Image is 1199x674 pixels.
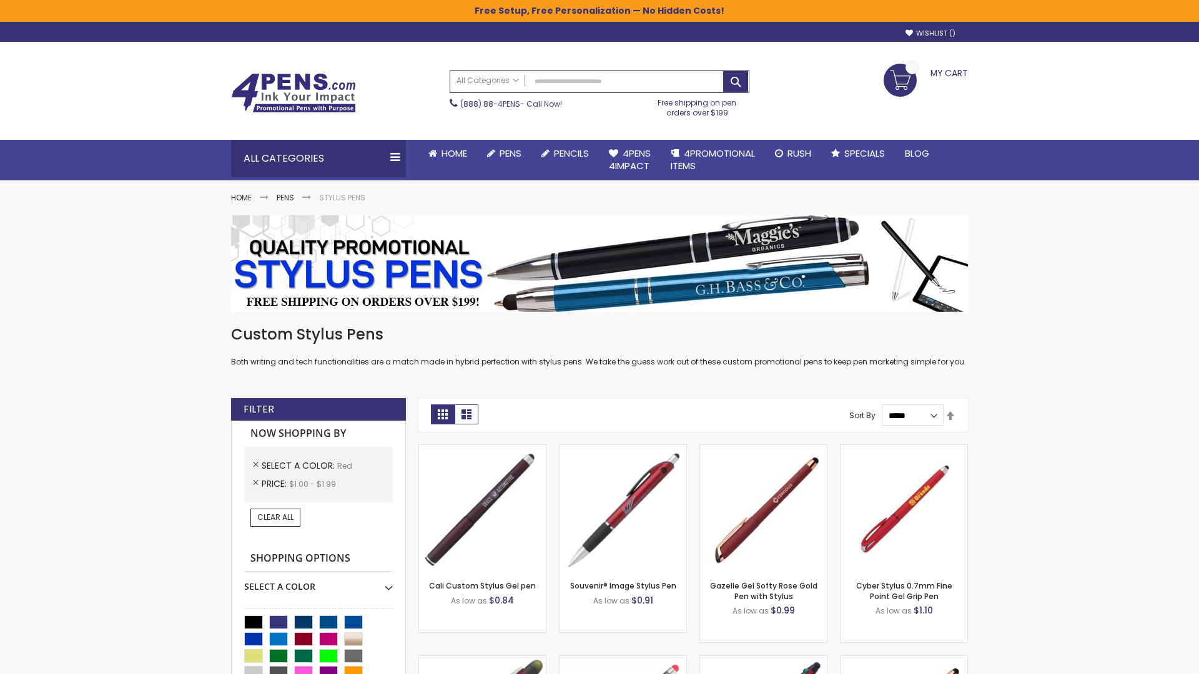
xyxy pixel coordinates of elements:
div: Free shipping on pen orders over $199 [645,93,750,118]
span: As low as [876,605,912,616]
a: Gazelle Gel Softy Rose Gold Pen with Stylus - ColorJet-Red [841,655,967,666]
a: All Categories [450,71,525,91]
a: Cali Custom Stylus Gel pen-Red [419,444,546,455]
span: $1.10 [914,604,933,617]
div: Both writing and tech functionalities are a match made in hybrid perfection with stylus pens. We ... [231,325,968,368]
a: Specials [821,140,895,167]
span: Home [442,147,467,160]
img: Souvenir® Image Stylus Pen-Red [560,445,686,572]
img: Cyber Stylus 0.7mm Fine Point Gel Grip Pen-Red [841,445,967,572]
div: All Categories [231,140,406,177]
span: $0.84 [489,594,514,607]
img: 4Pens Custom Pens and Promotional Products [231,73,356,113]
span: $0.91 [631,594,653,607]
span: Pens [500,147,521,160]
strong: Shopping Options [244,545,393,572]
a: Blog [895,140,939,167]
span: $0.99 [771,604,795,617]
a: Wishlist [905,29,955,38]
div: Select A Color [244,572,393,593]
a: Souvenir® Image Stylus Pen-Red [560,444,686,455]
a: Islander Softy Gel with Stylus - ColorJet Imprint-Red [560,655,686,666]
span: Select A Color [262,459,337,472]
a: Gazelle Gel Softy Rose Gold Pen with Stylus-Red [700,444,827,455]
a: 4Pens4impact [599,140,661,180]
label: Sort By [849,410,876,421]
a: Home [418,140,477,167]
span: As low as [733,605,769,616]
span: Price [262,477,289,490]
span: Rush [787,147,811,160]
a: Souvenir® Image Stylus Pen [570,580,676,591]
a: Cyber Stylus 0.7mm Fine Point Gel Grip Pen [856,580,952,601]
a: Pencils [531,140,599,167]
a: Home [231,192,252,203]
span: As low as [593,595,629,606]
h1: Custom Stylus Pens [231,325,968,344]
span: Blog [905,147,929,160]
img: Stylus Pens [231,215,968,312]
a: (888) 88-4PENS [460,99,520,109]
strong: Now Shopping by [244,421,393,447]
span: 4Pens 4impact [609,147,651,172]
a: Pens [477,140,531,167]
a: Pens [277,192,294,203]
span: Clear All [257,512,294,522]
img: Cali Custom Stylus Gel pen-Red [419,445,546,572]
strong: Grid [431,404,455,424]
a: Orbitor 4 Color Assorted Ink Metallic Stylus Pens-Red [700,655,827,666]
span: - Call Now! [460,99,562,109]
span: As low as [451,595,487,606]
a: Gazelle Gel Softy Rose Gold Pen with Stylus [710,580,817,601]
span: Pencils [554,147,589,160]
a: Cyber Stylus 0.7mm Fine Point Gel Grip Pen-Red [841,444,967,455]
img: Gazelle Gel Softy Rose Gold Pen with Stylus-Red [700,445,827,572]
span: 4PROMOTIONAL ITEMS [671,147,755,172]
span: Red [337,461,352,471]
strong: Filter [244,403,274,416]
a: 4PROMOTIONALITEMS [661,140,765,180]
a: Rush [765,140,821,167]
span: $1.00 - $1.99 [289,479,336,489]
span: Specials [844,147,885,160]
a: Clear All [250,509,300,526]
a: Souvenir® Jalan Highlighter Stylus Pen Combo-Red [419,655,546,666]
a: Cali Custom Stylus Gel pen [429,580,536,591]
strong: Stylus Pens [319,192,365,203]
span: All Categories [456,76,519,85]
